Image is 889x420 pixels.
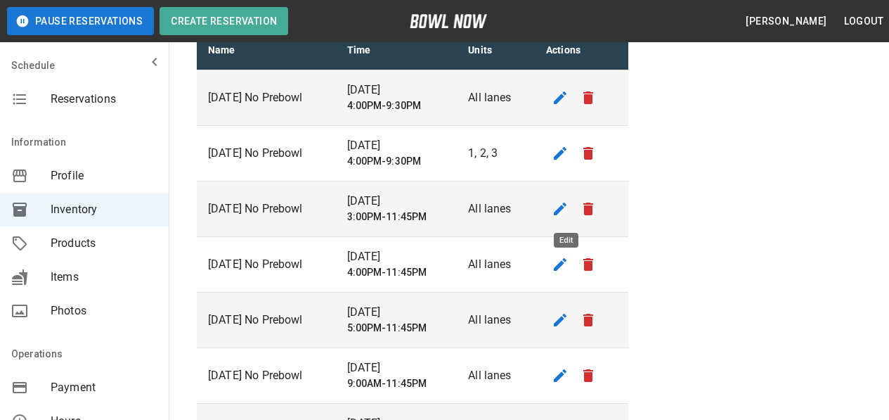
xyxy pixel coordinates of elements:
[574,250,602,279] button: remove
[410,14,487,28] img: logo
[51,201,157,218] span: Inventory
[51,269,157,286] span: Items
[347,98,446,114] h6: 4:00PM-9:30PM
[347,265,446,281] h6: 4:00PM-11:45PM
[457,30,535,70] th: Units
[468,145,524,162] p: 1, 2, 3
[546,84,574,112] button: edit
[347,321,446,336] h6: 5:00PM-11:45PM
[51,303,157,319] span: Photos
[347,248,446,265] p: [DATE]
[347,154,446,170] h6: 4:00PM-9:30PM
[468,89,524,106] p: All lanes
[546,306,574,334] button: edit
[51,91,157,108] span: Reservations
[208,367,325,384] p: [DATE] No Prebowl
[546,250,574,279] button: edit
[208,256,325,273] p: [DATE] No Prebowl
[51,167,157,184] span: Profile
[574,84,602,112] button: remove
[347,359,446,376] p: [DATE]
[347,376,446,392] h6: 9:00AM-11:45PM
[468,256,524,273] p: All lanes
[160,7,288,35] button: Create Reservation
[838,8,889,34] button: Logout
[208,145,325,162] p: [DATE] No Prebowl
[7,7,154,35] button: Pause Reservations
[208,201,325,217] p: [DATE] No Prebowl
[574,362,602,390] button: remove
[546,195,574,223] button: edit
[208,89,325,106] p: [DATE] No Prebowl
[347,137,446,154] p: [DATE]
[740,8,832,34] button: [PERSON_NAME]
[574,139,602,167] button: remove
[574,306,602,334] button: remove
[197,30,336,70] th: Name
[468,312,524,329] p: All lanes
[554,233,578,248] div: Edit
[347,82,446,98] p: [DATE]
[51,379,157,396] span: Payment
[574,195,602,223] button: remove
[468,201,524,217] p: All lanes
[208,312,325,329] p: [DATE] No Prebowl
[51,235,157,252] span: Products
[336,30,458,70] th: Time
[468,367,524,384] p: All lanes
[546,139,574,167] button: edit
[535,30,628,70] th: Actions
[347,210,446,225] h6: 3:00PM-11:45PM
[347,304,446,321] p: [DATE]
[546,362,574,390] button: edit
[347,193,446,210] p: [DATE]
